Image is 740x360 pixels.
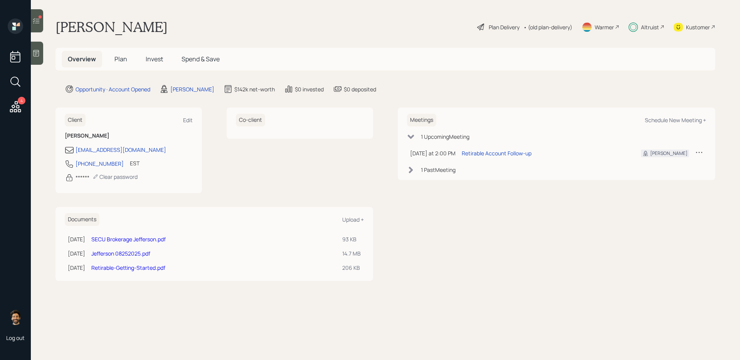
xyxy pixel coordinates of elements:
[641,23,659,31] div: Altruist
[236,114,265,126] h6: Co-client
[342,249,361,257] div: 14.7 MB
[76,146,166,154] div: [EMAIL_ADDRESS][DOMAIN_NAME]
[91,236,166,243] a: SECU Brokerage Jefferson.pdf
[344,85,376,93] div: $0 deposited
[55,19,168,35] h1: [PERSON_NAME]
[91,264,165,271] a: Retirable-Getting-Started.pdf
[68,235,85,243] div: [DATE]
[182,55,220,63] span: Spend & Save
[92,173,138,180] div: Clear password
[295,85,324,93] div: $0 invested
[645,116,706,124] div: Schedule New Meeting +
[342,235,361,243] div: 93 KB
[68,249,85,257] div: [DATE]
[76,160,124,168] div: [PHONE_NUMBER]
[421,133,469,141] div: 1 Upcoming Meeting
[130,159,140,167] div: EST
[410,149,456,157] div: [DATE] at 2:00 PM
[65,213,99,226] h6: Documents
[489,23,520,31] div: Plan Delivery
[146,55,163,63] span: Invest
[65,114,86,126] h6: Client
[18,97,25,104] div: 4
[68,55,96,63] span: Overview
[595,23,614,31] div: Warmer
[76,85,150,93] div: Opportunity · Account Opened
[6,334,25,341] div: Log out
[170,85,214,93] div: [PERSON_NAME]
[342,216,364,223] div: Upload +
[234,85,275,93] div: $142k net-worth
[8,310,23,325] img: eric-schwartz-headshot.png
[65,133,193,139] h6: [PERSON_NAME]
[650,150,688,157] div: [PERSON_NAME]
[342,264,361,272] div: 206 KB
[91,250,150,257] a: Jefferson 08252025.pdf
[183,116,193,124] div: Edit
[407,114,436,126] h6: Meetings
[421,166,456,174] div: 1 Past Meeting
[114,55,127,63] span: Plan
[686,23,710,31] div: Kustomer
[68,264,85,272] div: [DATE]
[462,149,531,157] div: Retirable Account Follow-up
[523,23,572,31] div: • (old plan-delivery)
